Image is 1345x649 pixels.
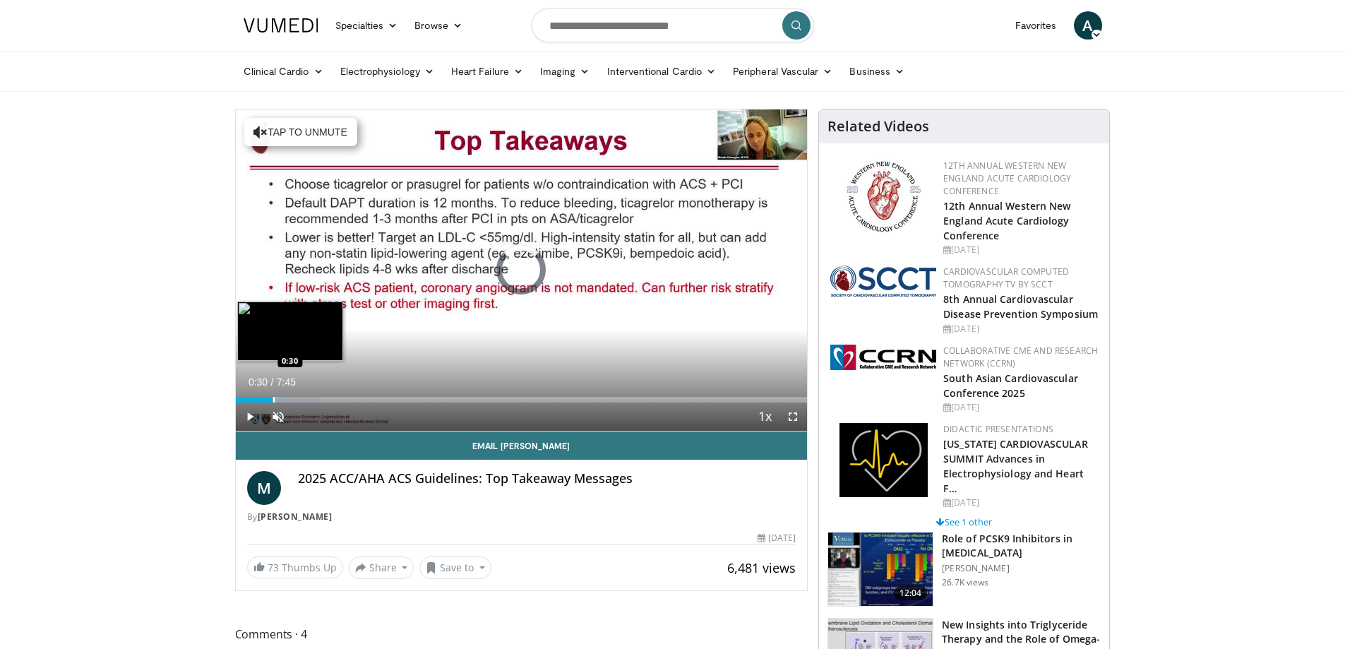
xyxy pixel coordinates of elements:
h3: Role of PCSK9 Inhibitors in [MEDICAL_DATA] [942,532,1101,560]
a: [PERSON_NAME] [258,511,333,523]
a: South Asian Cardiovascular Conference 2025 [943,371,1078,400]
h4: 2025 ACC/AHA ACS Guidelines: Top Takeaway Messages [298,471,796,487]
h4: Related Videos [827,118,929,135]
a: M [247,471,281,505]
video-js: Video Player [236,109,808,431]
a: 12:04 Role of PCSK9 Inhibitors in [MEDICAL_DATA] [PERSON_NAME] 26.7K views [827,532,1101,607]
a: A [1074,11,1102,40]
div: [DATE] [943,496,1098,509]
span: Comments 4 [235,625,808,643]
a: Interventional Cardio [599,57,725,85]
img: image.jpeg [237,302,343,361]
a: Cardiovascular Computed Tomography TV by SCCT [943,266,1069,290]
span: / [271,376,274,388]
a: 8th Annual Cardiovascular Disease Prevention Symposium [943,292,1098,321]
a: See 1 other [936,516,992,528]
a: Specialties [327,11,407,40]
span: 12:04 [894,586,928,600]
div: [DATE] [943,323,1098,335]
span: 0:30 [249,376,268,388]
a: 73 Thumbs Up [247,556,343,578]
a: Business [841,57,913,85]
button: Share [349,556,414,579]
img: 51a70120-4f25-49cc-93a4-67582377e75f.png.150x105_q85_autocrop_double_scale_upscale_version-0.2.png [830,266,936,297]
a: Imaging [532,57,599,85]
img: 1860aa7a-ba06-47e3-81a4-3dc728c2b4cf.png.150x105_q85_autocrop_double_scale_upscale_version-0.2.png [839,423,928,497]
div: [DATE] [943,401,1098,414]
span: 73 [268,561,279,574]
p: [PERSON_NAME] [942,563,1101,574]
button: Tap to unmute [244,118,357,146]
a: Clinical Cardio [235,57,332,85]
span: 6,481 views [727,559,796,576]
a: Browse [406,11,471,40]
img: 3346fd73-c5f9-4d1f-bb16-7b1903aae427.150x105_q85_crop-smart_upscale.jpg [828,532,933,606]
a: 12th Annual Western New England Acute Cardiology Conference [943,160,1071,197]
span: 7:45 [277,376,296,388]
div: [DATE] [943,244,1098,256]
button: Fullscreen [779,403,807,431]
div: [DATE] [758,532,796,544]
img: VuMedi Logo [244,18,318,32]
div: Progress Bar [236,397,808,403]
button: Save to [419,556,491,579]
div: By [247,511,796,523]
input: Search topics, interventions [532,8,814,42]
img: 0954f259-7907-4053-a817-32a96463ecc8.png.150x105_q85_autocrop_double_scale_upscale_version-0.2.png [844,160,923,234]
button: Unmute [264,403,292,431]
button: Play [236,403,264,431]
a: [US_STATE] CARDIOVASCULAR SUMMIT Advances in Electrophysiology and Heart F… [943,437,1088,495]
button: Playback Rate [751,403,779,431]
img: a04ee3ba-8487-4636-b0fb-5e8d268f3737.png.150x105_q85_autocrop_double_scale_upscale_version-0.2.png [830,345,936,370]
p: 26.7K views [942,577,988,588]
a: Favorites [1007,11,1065,40]
a: Email [PERSON_NAME] [236,431,808,460]
a: Collaborative CME and Research Network (CCRN) [943,345,1098,369]
a: Peripheral Vascular [724,57,841,85]
a: 12th Annual Western New England Acute Cardiology Conference [943,199,1070,242]
a: Heart Failure [443,57,532,85]
a: Electrophysiology [332,57,443,85]
div: Didactic Presentations [943,423,1098,436]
